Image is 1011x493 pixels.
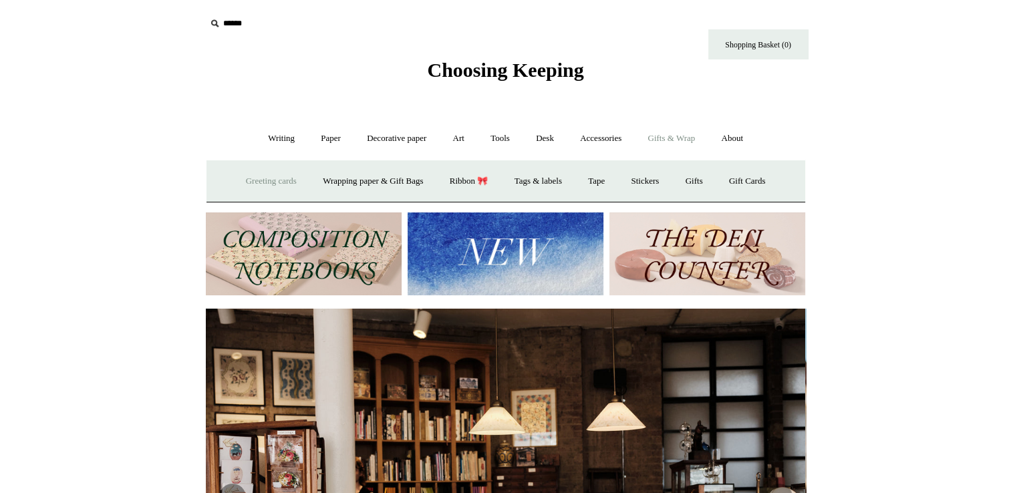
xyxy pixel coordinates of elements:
[502,164,574,199] a: Tags & labels
[709,121,755,156] a: About
[708,29,809,59] a: Shopping Basket (0)
[568,121,633,156] a: Accessories
[576,164,617,199] a: Tape
[408,212,603,296] img: New.jpg__PID:f73bdf93-380a-4a35-bcfe-7823039498e1
[674,164,715,199] a: Gifts
[717,164,778,199] a: Gift Cards
[441,121,476,156] a: Art
[355,121,438,156] a: Decorative paper
[478,121,522,156] a: Tools
[609,212,805,296] img: The Deli Counter
[619,164,671,199] a: Stickers
[427,59,583,81] span: Choosing Keeping
[311,164,435,199] a: Wrapping paper & Gift Bags
[427,69,583,79] a: Choosing Keeping
[309,121,353,156] a: Paper
[438,164,500,199] a: Ribbon 🎀
[206,212,402,296] img: 202302 Composition ledgers.jpg__PID:69722ee6-fa44-49dd-a067-31375e5d54ec
[524,121,566,156] a: Desk
[256,121,307,156] a: Writing
[234,164,309,199] a: Greeting cards
[635,121,707,156] a: Gifts & Wrap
